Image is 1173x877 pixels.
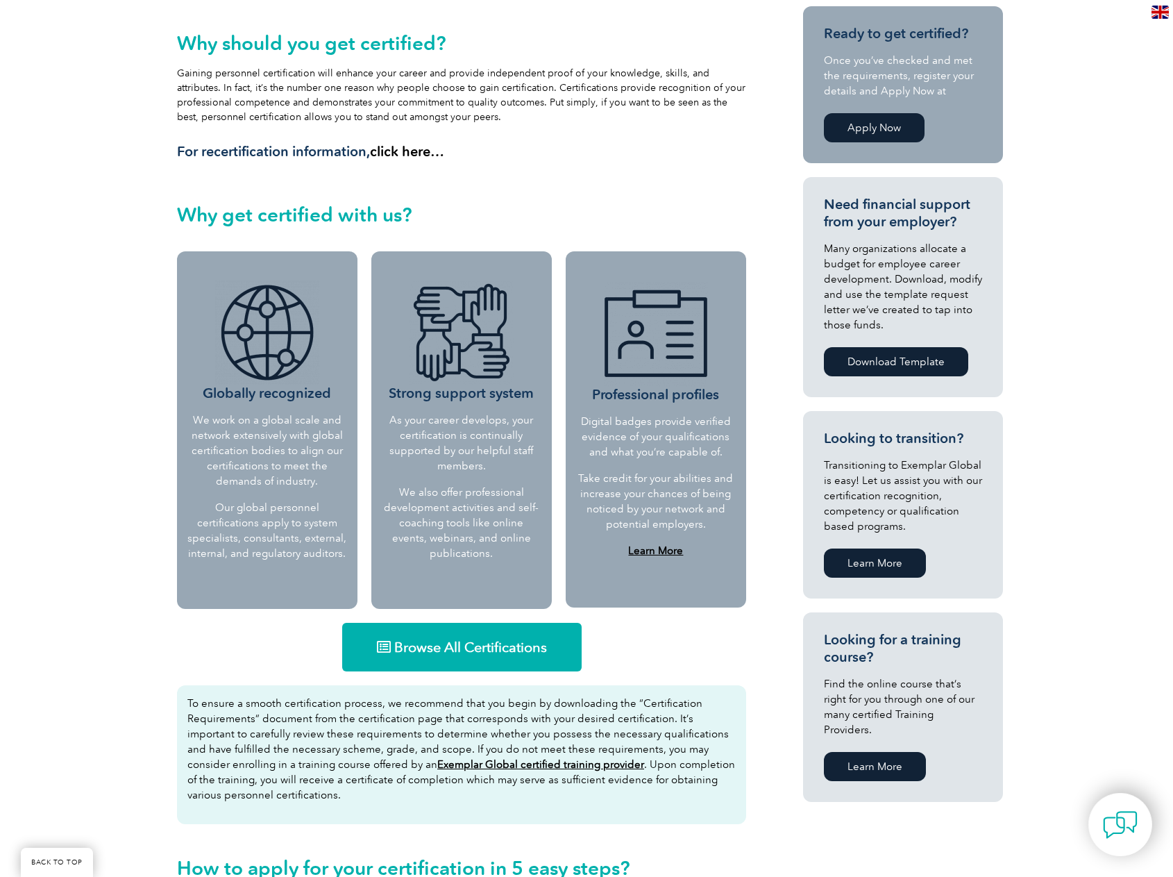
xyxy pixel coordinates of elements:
[437,758,644,771] a: Exemplar Global certified training provider
[21,848,93,877] a: BACK TO TOP
[824,113,925,142] a: Apply Now
[577,414,734,460] p: Digital badges provide verified evidence of your qualifications and what you’re capable of.
[187,281,347,402] h3: Globally recognized
[824,241,982,333] p: Many organizations allocate a budget for employee career development. Download, modify and use th...
[187,412,347,489] p: We work on a global scale and network extensively with global certification bodies to align our c...
[577,282,734,403] h3: Professional profiles
[824,676,982,737] p: Find the online course that’s right for you through one of our many certified Training Providers.
[177,32,746,160] div: Gaining personnel certification will enhance your career and provide independent proof of your kn...
[628,544,683,557] a: Learn More
[394,640,547,654] span: Browse All Certifications
[824,53,982,99] p: Once you’ve checked and met the requirements, register your details and Apply Now at
[1151,6,1169,19] img: en
[187,696,736,803] p: To ensure a smooth certification process, we recommend that you begin by downloading the “Certifi...
[577,471,734,532] p: Take credit for your abilities and increase your chances of being noticed by your network and pot...
[177,143,746,160] h3: For recertification information,
[824,196,982,231] h3: Need financial support from your employer?
[824,549,926,578] a: Learn More
[824,430,982,447] h3: Looking to transition?
[382,412,541,474] p: As your career develops, your certification is continually supported by our helpful staff members.
[370,143,444,160] a: click here…
[824,347,968,376] a: Download Template
[382,485,541,561] p: We also offer professional development activities and self-coaching tools like online events, web...
[1103,808,1138,842] img: contact-chat.png
[177,203,746,226] h2: Why get certified with us?
[342,623,582,671] a: Browse All Certifications
[382,281,541,402] h3: Strong support system
[824,25,982,42] h3: Ready to get certified?
[824,752,926,781] a: Learn More
[187,500,347,561] p: Our global personnel certifications apply to system specialists, consultants, external, internal,...
[824,631,982,666] h3: Looking for a training course?
[824,458,982,534] p: Transitioning to Exemplar Global is easy! Let us assist you with our certification recognition, c...
[177,32,746,54] h2: Why should you get certified?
